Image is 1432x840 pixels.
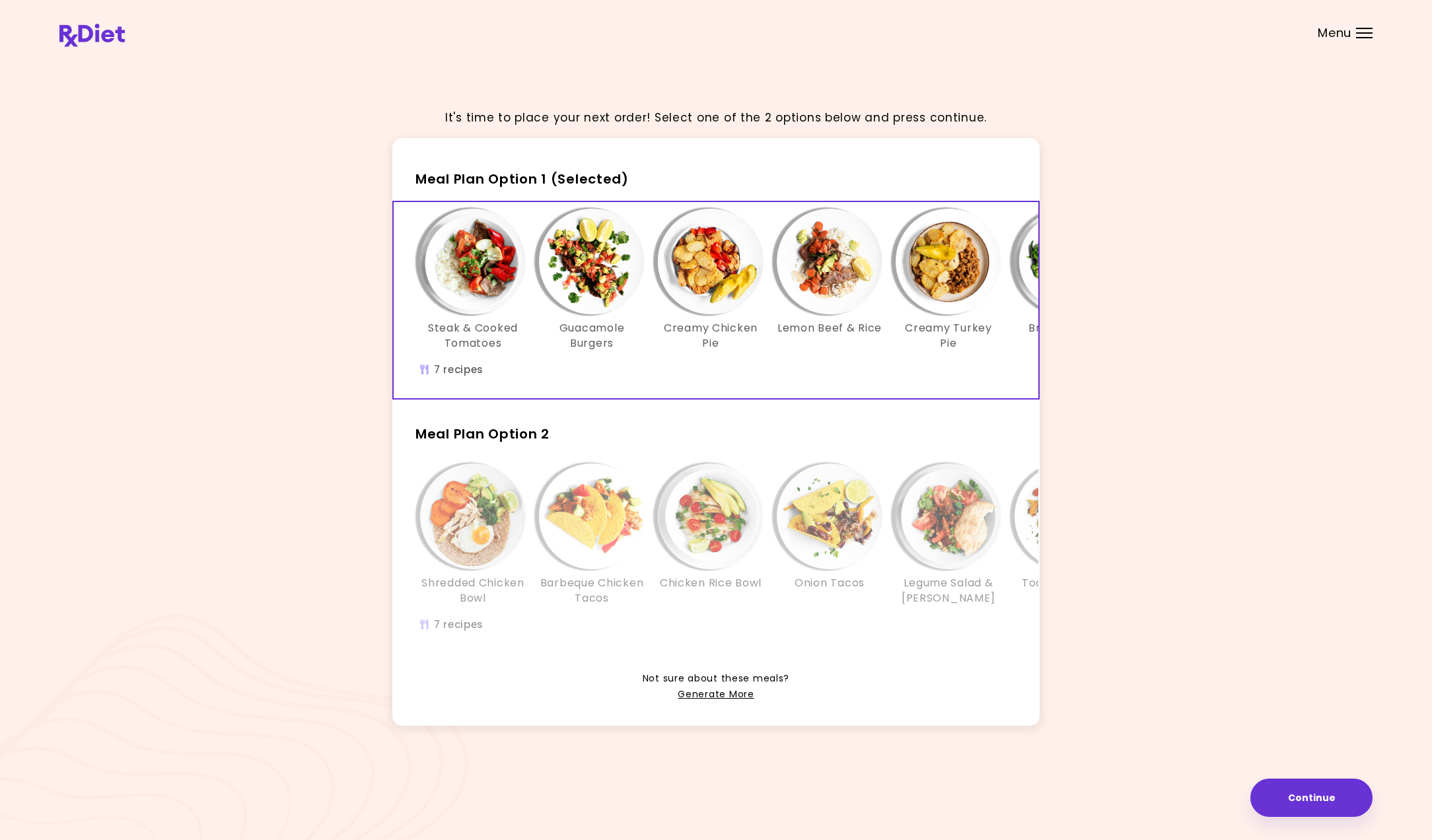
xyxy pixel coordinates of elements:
span: Meal Plan Option 1 (Selected) [415,170,629,188]
a: Generate More [678,687,754,703]
div: Info - Onion Tacos - Meal Plan Option 2 [770,464,889,606]
div: Info - Creamy Turkey Pie - Meal Plan Option 1 (Selected) [889,209,1008,351]
h3: Creamy Turkey Pie [896,321,1001,351]
div: Info - Chicken Rice Bowl - Meal Plan Option 2 [651,464,770,606]
h3: Guacamole Burgers [539,321,645,351]
h3: Toasted Pepper Burritos [1015,576,1120,606]
div: Info - Guacamole Burgers - Meal Plan Option 1 (Selected) [532,209,651,351]
span: Meal Plan Option 2 [415,425,550,443]
img: RxDiet [59,24,125,47]
div: Info - Shredded Chicken Bowl - Meal Plan Option 2 [413,464,532,606]
div: Info - Legume Salad & Carrot Bacon - Meal Plan Option 2 [889,464,1008,606]
div: Info - Broccoli Bean Bowl - Meal Plan Option 1 (Selected) [1008,209,1127,351]
h3: Chicken Rice Bowl [660,576,762,590]
p: It's time to place your next order! Select one of the 2 options below and press continue. [445,109,987,127]
span: Menu [1318,27,1351,39]
h3: Lemon Beef & Rice [777,321,882,335]
h3: Onion Tacos [795,576,865,590]
h3: Broccoli Bean Bowl [1015,321,1120,351]
div: Info - Lemon Beef & Rice - Meal Plan Option 1 (Selected) [770,209,889,351]
span: Not sure about these meals? [643,671,789,687]
div: Info - Barbeque Chicken Tacos - Meal Plan Option 2 [532,464,651,606]
div: Info - Steak & Cooked Tomatoes - Meal Plan Option 1 (Selected) [413,209,532,351]
h3: Shredded Chicken Bowl [420,576,526,606]
h3: Steak & Cooked Tomatoes [420,321,526,351]
h3: Barbeque Chicken Tacos [539,576,645,606]
button: Continue [1250,779,1373,817]
h3: Creamy Chicken Pie [658,321,764,351]
h3: Legume Salad & [PERSON_NAME] [896,576,1001,606]
div: Info - Creamy Chicken Pie - Meal Plan Option 1 (Selected) [651,209,770,351]
div: Info - Toasted Pepper Burritos - Meal Plan Option 2 [1008,464,1127,606]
